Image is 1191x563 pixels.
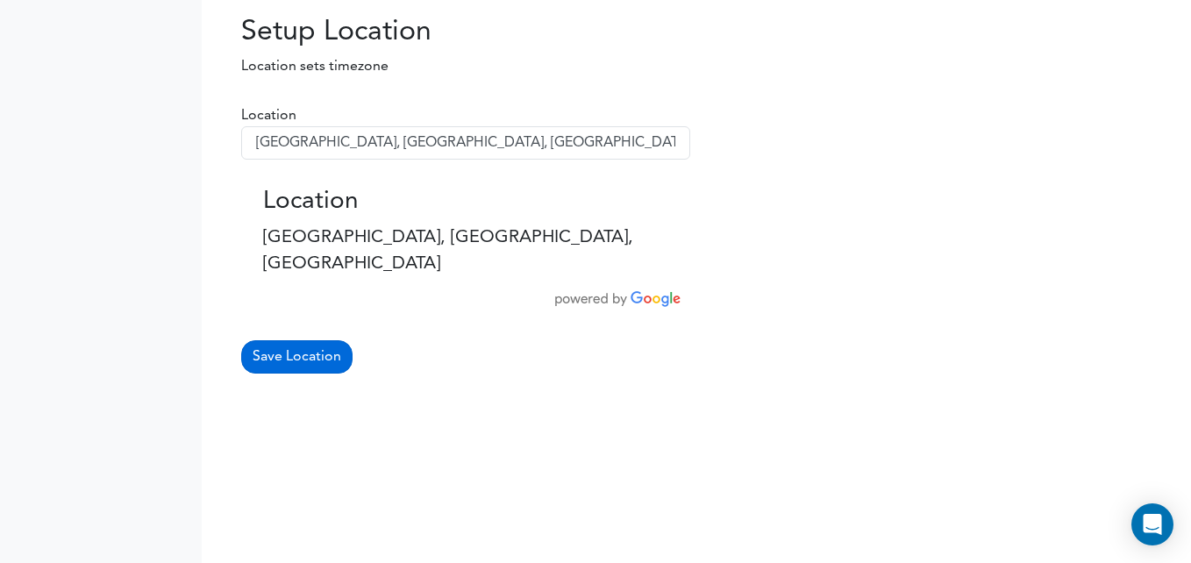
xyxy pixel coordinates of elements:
[215,16,518,49] h2: Setup Location
[263,224,668,277] p: [GEOGRAPHIC_DATA], [GEOGRAPHIC_DATA], [GEOGRAPHIC_DATA]
[263,188,668,217] h3: Location
[241,105,296,126] label: Location
[555,291,681,307] img: powered_by_google.png
[215,56,518,77] p: Location sets timezone
[241,340,353,374] button: Save Location
[241,126,690,160] input: Enter a city name
[1131,503,1173,545] div: Open Intercom Messenger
